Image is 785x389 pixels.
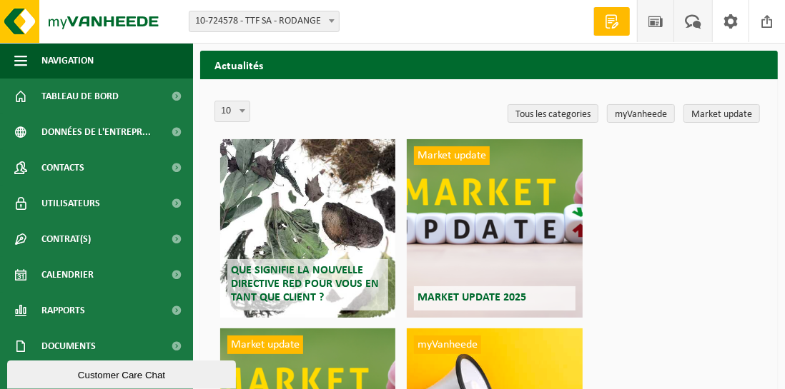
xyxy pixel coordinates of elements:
a: Market update [683,104,760,123]
span: Contrat(s) [41,221,91,257]
span: Market update 2025 [418,292,526,303]
a: Tous les categories [508,104,598,123]
h2: Actualités [200,51,778,79]
span: 10-724578 - TTF SA - RODANGE [189,11,339,31]
span: Market update [227,335,303,354]
a: Que signifie la nouvelle directive RED pour vous en tant que client ? [220,139,396,318]
span: Market update [414,146,490,165]
span: Navigation [41,43,94,79]
span: Que signifie la nouvelle directive RED pour vous en tant que client ? [231,265,379,303]
span: Données de l'entrepr... [41,114,151,150]
iframe: chat widget [7,358,239,389]
span: Calendrier [41,257,94,293]
a: Market update Market update 2025 [407,139,583,318]
a: myVanheede [607,104,675,123]
span: Utilisateurs [41,186,100,221]
span: 10-724578 - TTF SA - RODANGE [189,11,340,32]
span: myVanheede [414,335,481,354]
span: 10 [215,101,250,121]
span: 10 [214,101,250,122]
span: Tableau de bord [41,79,119,114]
span: Rapports [41,293,85,328]
span: Documents [41,328,96,364]
span: Contacts [41,150,84,186]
